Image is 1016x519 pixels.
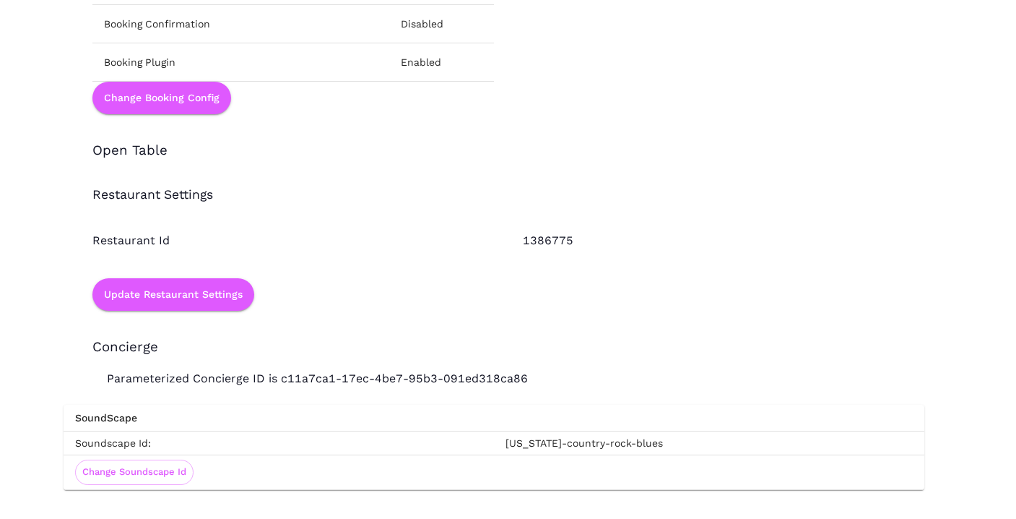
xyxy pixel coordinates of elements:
td: Enabled [389,43,494,81]
td: [US_STATE]-country-rock-blues [494,431,924,455]
h3: Open Table [92,143,924,159]
button: Change Soundscape Id [75,460,194,485]
div: Restaurant Id [64,203,494,249]
td: Soundscape Id: [64,431,494,455]
button: Change Booking Config [92,82,231,114]
td: Disabled [389,4,494,43]
p: Parameterized Concierge ID is c11a7ca1-17ec-4be7-95b3-091ed318ca86 [64,356,924,387]
h3: Concierge [64,311,158,356]
div: 1386775 [494,203,924,249]
td: Booking Plugin [92,43,389,81]
button: Update Restaurant Settings [92,278,254,311]
td: Booking Confirmation [92,4,389,43]
h4: Restaurant Settings [92,187,924,203]
th: SoundScape [64,405,924,432]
